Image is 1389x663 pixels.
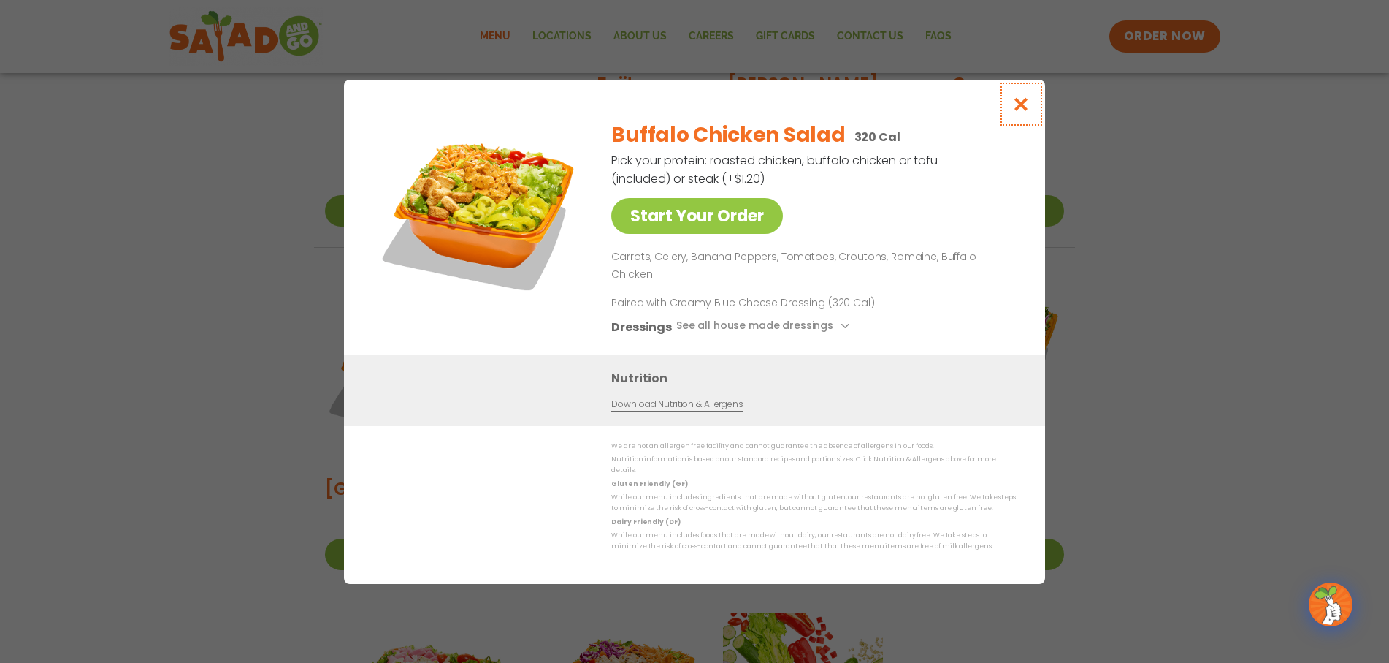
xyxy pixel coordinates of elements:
p: While our menu includes foods that are made without dairy, our restaurants are not dairy free. We... [611,530,1016,553]
p: Nutrition information is based on our standard recipes and portion sizes. Click Nutrition & Aller... [611,454,1016,477]
p: While our menu includes ingredients that are made without gluten, our restaurants are not gluten ... [611,492,1016,515]
p: Paired with Creamy Blue Cheese Dressing (320 Cal) [611,295,881,310]
a: Download Nutrition & Allergens [611,397,743,411]
p: We are not an allergen free facility and cannot guarantee the absence of allergens in our foods. [611,441,1016,452]
img: Featured product photo for Buffalo Chicken Salad [377,109,581,314]
strong: Dairy Friendly (DF) [611,517,680,526]
h2: Buffalo Chicken Salad [611,120,845,151]
p: 320 Cal [854,128,900,146]
strong: Gluten Friendly (GF) [611,479,687,488]
img: wpChatIcon [1310,584,1351,625]
p: Pick your protein: roasted chicken, buffalo chicken or tofu (included) or steak (+$1.20) [611,151,940,188]
p: Carrots, Celery, Banana Peppers, Tomatoes, Croutons, Romaine, Buffalo Chicken [611,249,1010,284]
button: See all house made dressings [676,317,854,336]
a: Start Your Order [611,198,783,234]
button: Close modal [998,80,1045,129]
h3: Dressings [611,317,672,336]
h3: Nutrition [611,368,1023,387]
